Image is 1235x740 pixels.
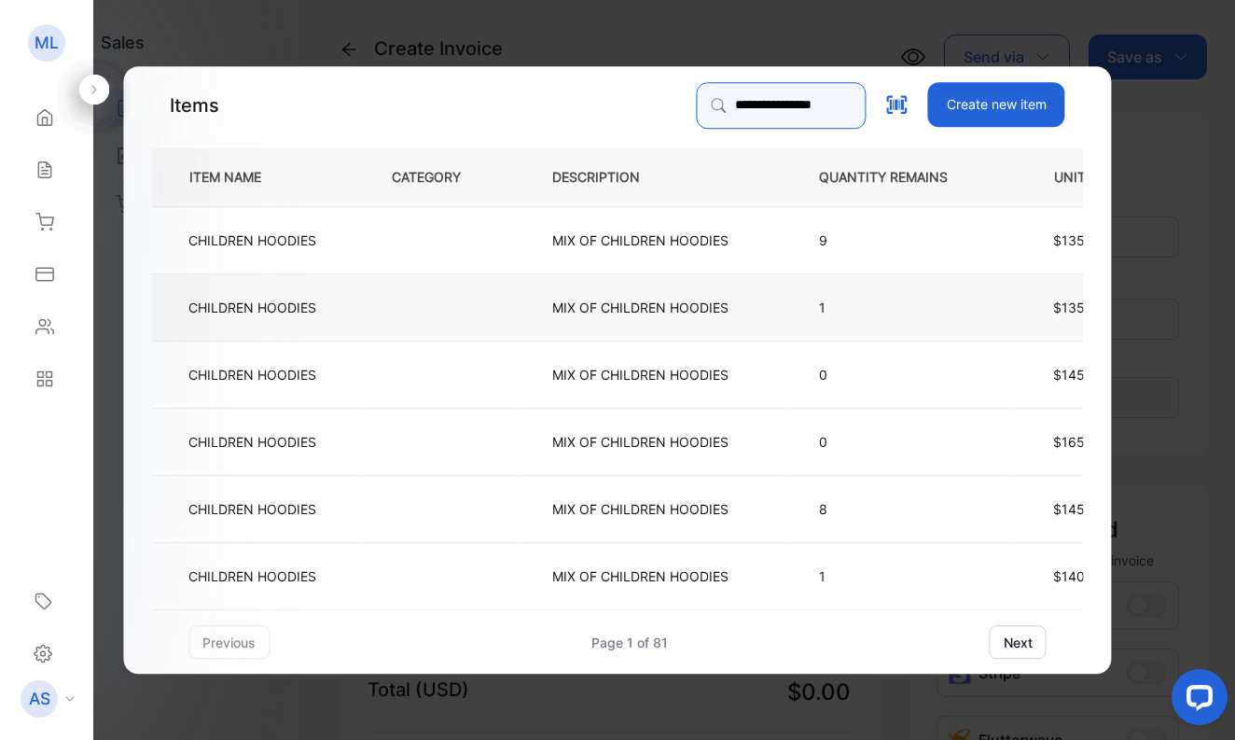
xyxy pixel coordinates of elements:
p: CHILDREN HOODIES [188,298,316,317]
p: ML [35,31,59,55]
p: CHILDREN HOODIES [188,566,316,586]
p: 9 [819,230,978,250]
p: MIX OF CHILDREN HOODIES [552,298,729,317]
p: CATEGORY [392,167,491,187]
div: Page 1 of 81 [591,633,668,652]
span: $165.00 [1053,434,1105,450]
p: CHILDREN HOODIES [188,230,316,250]
p: 1 [819,566,978,586]
button: next [990,625,1047,659]
button: previous [188,625,270,659]
p: CHILDREN HOODIES [188,432,316,452]
p: 1 [819,298,978,317]
span: $140.00 [1053,568,1105,584]
p: 0 [819,432,978,452]
p: MIX OF CHILDREN HOODIES [552,566,729,586]
p: 0 [819,365,978,384]
p: QUANTITY REMAINS [819,167,978,187]
span: $135.00 [1053,300,1105,315]
iframe: LiveChat chat widget [1157,662,1235,740]
p: MIX OF CHILDREN HOODIES [552,230,729,250]
p: AS [29,687,50,711]
p: CHILDREN HOODIES [188,499,316,519]
p: MIX OF CHILDREN HOODIES [552,432,729,452]
p: MIX OF CHILDREN HOODIES [552,365,729,384]
p: CHILDREN HOODIES [188,365,316,384]
span: $135.00 [1053,232,1105,248]
p: 8 [819,499,978,519]
button: Create new item [928,82,1065,127]
p: UNIT PRICE [1039,167,1149,187]
p: Items [170,91,219,119]
p: DESCRIPTION [552,167,670,187]
p: ITEM NAME [182,167,291,187]
span: $145.00 [1053,367,1105,383]
span: $145.00 [1053,501,1105,517]
p: MIX OF CHILDREN HOODIES [552,499,729,519]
